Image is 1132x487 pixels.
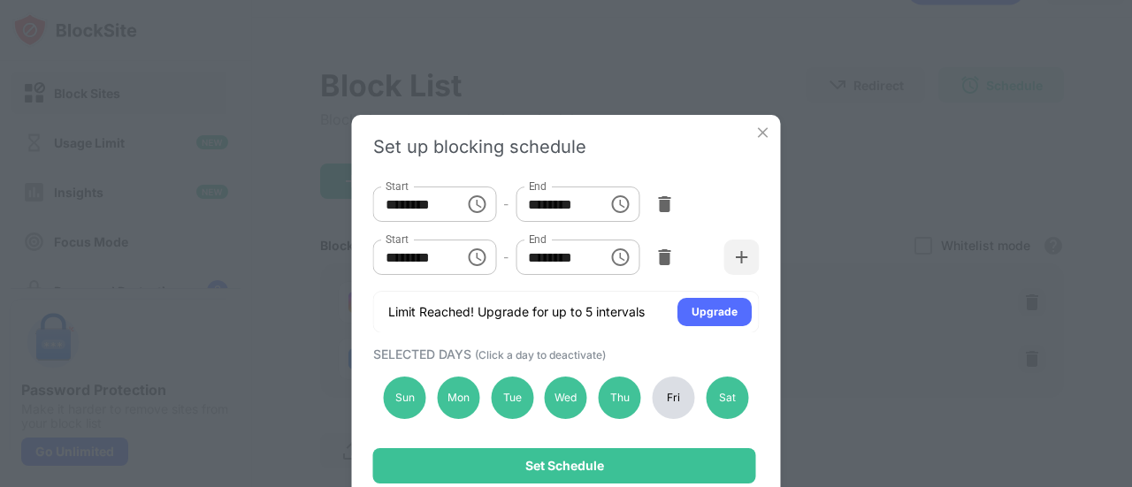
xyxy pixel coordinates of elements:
[373,346,755,361] div: SELECTED DAYS
[386,179,409,194] label: Start
[475,348,606,361] span: (Click a day to deactivate)
[602,186,638,222] button: Choose time, selected time is 11:30 AM
[545,377,587,419] div: Wed
[386,232,409,247] label: Start
[491,377,533,419] div: Tue
[459,240,494,275] button: Choose time, selected time is 1:00 PM
[528,179,547,194] label: End
[384,377,426,419] div: Sun
[437,377,479,419] div: Mon
[692,303,738,321] div: Upgrade
[528,232,547,247] label: End
[653,377,695,419] div: Fri
[388,303,645,321] div: Limit Reached! Upgrade for up to 5 intervals
[599,377,641,419] div: Thu
[754,124,772,141] img: x-button.svg
[706,377,748,419] div: Sat
[525,459,604,473] div: Set Schedule
[602,240,638,275] button: Choose time, selected time is 5:00 PM
[503,247,509,267] div: -
[459,186,494,222] button: Choose time, selected time is 7:00 AM
[373,136,760,157] div: Set up blocking schedule
[503,194,509,214] div: -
